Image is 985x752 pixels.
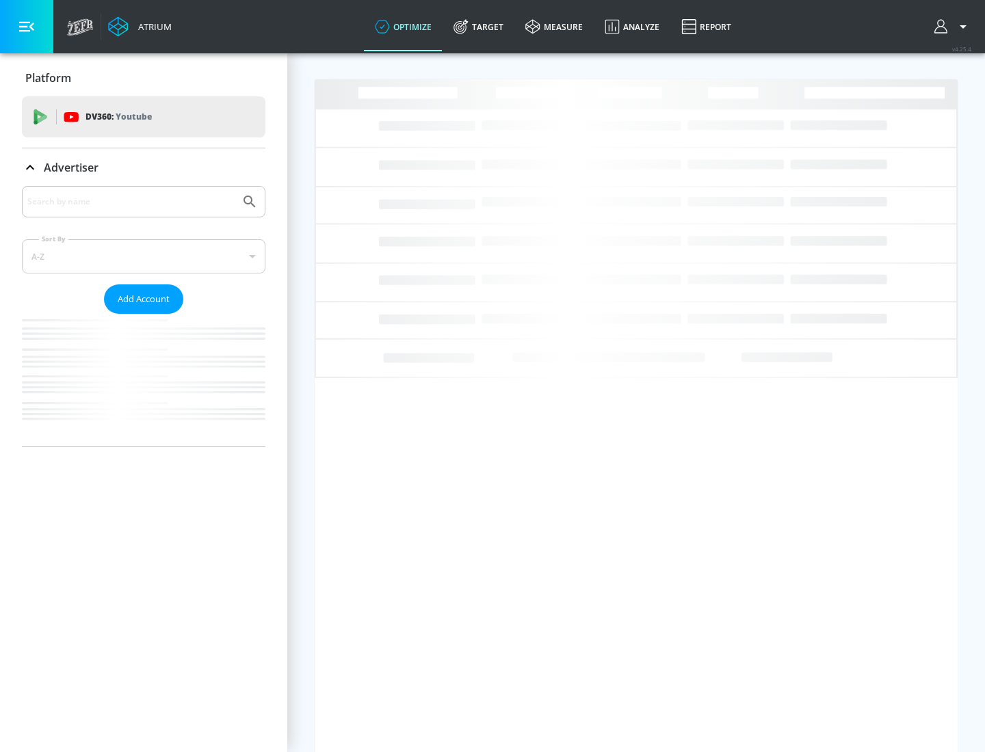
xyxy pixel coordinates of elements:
a: Atrium [108,16,172,37]
div: DV360: Youtube [22,96,265,137]
p: Advertiser [44,160,98,175]
div: Advertiser [22,186,265,446]
div: Atrium [133,21,172,33]
a: Analyze [594,2,670,51]
button: Add Account [104,284,183,314]
div: Platform [22,59,265,97]
div: Advertiser [22,148,265,187]
p: Youtube [116,109,152,124]
p: Platform [25,70,71,85]
label: Sort By [39,234,68,243]
input: Search by name [27,193,235,211]
nav: list of Advertiser [22,314,265,446]
a: measure [514,2,594,51]
a: Report [670,2,742,51]
span: Add Account [118,291,170,307]
a: Target [443,2,514,51]
div: A-Z [22,239,265,273]
span: v 4.25.4 [952,45,971,53]
a: optimize [364,2,443,51]
p: DV360: [86,109,152,124]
